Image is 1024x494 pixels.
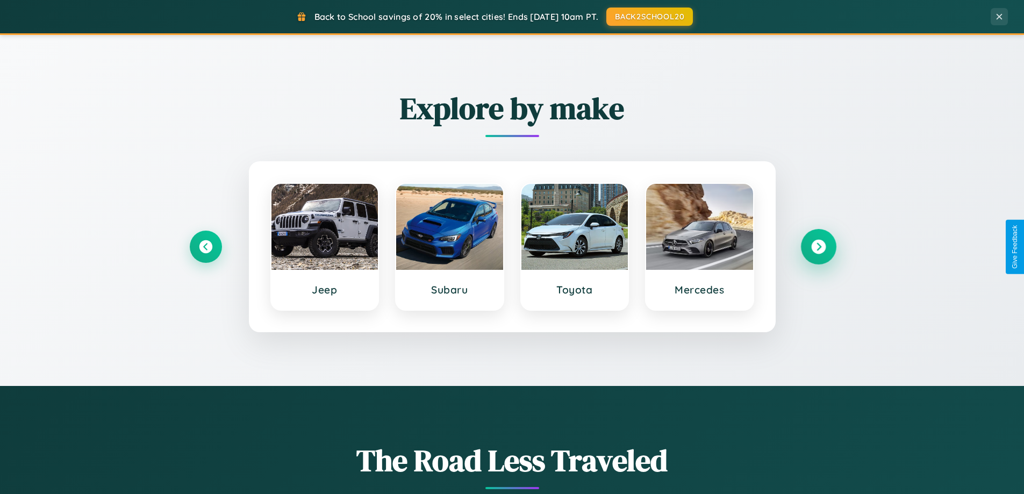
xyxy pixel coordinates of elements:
[407,283,492,296] h3: Subaru
[282,283,368,296] h3: Jeep
[532,283,618,296] h3: Toyota
[1011,225,1019,269] div: Give Feedback
[606,8,693,26] button: BACK2SCHOOL20
[657,283,742,296] h3: Mercedes
[190,88,835,129] h2: Explore by make
[314,11,598,22] span: Back to School savings of 20% in select cities! Ends [DATE] 10am PT.
[190,440,835,481] h1: The Road Less Traveled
